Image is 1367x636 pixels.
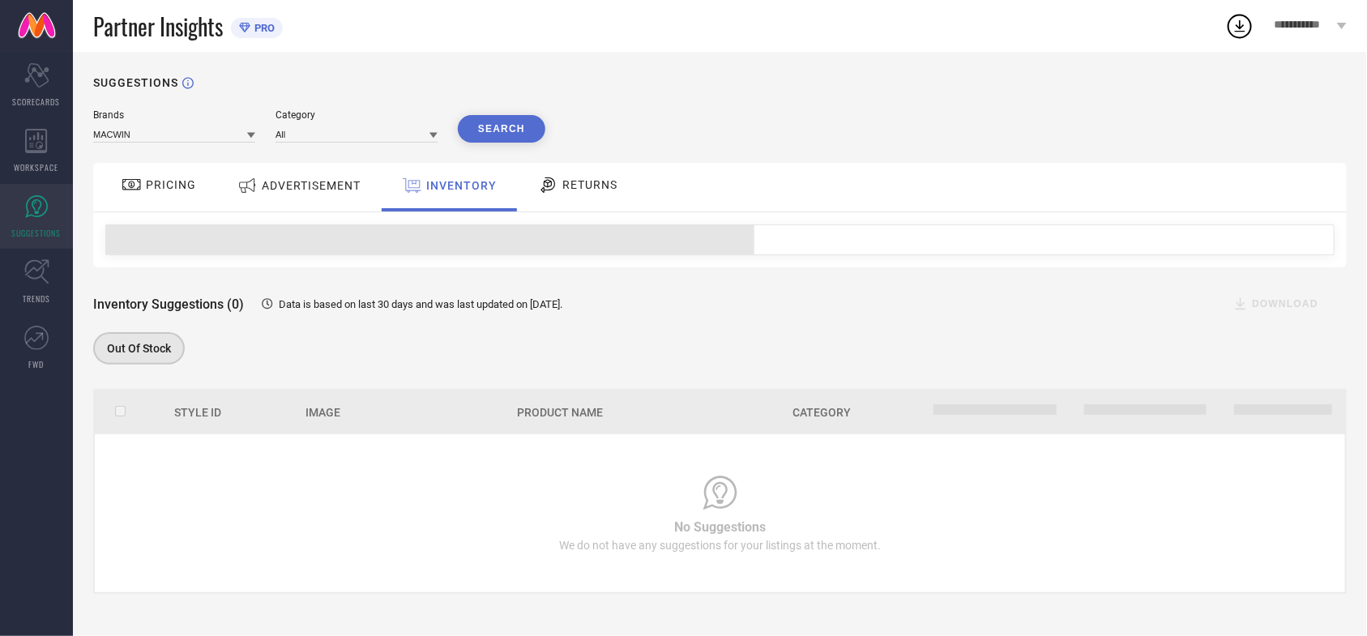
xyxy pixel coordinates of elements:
[15,161,59,173] span: WORKSPACE
[93,76,178,89] h1: SUGGESTIONS
[93,10,223,43] span: Partner Insights
[107,342,171,355] span: Out Of Stock
[562,178,617,191] span: RETURNS
[146,178,196,191] span: PRICING
[674,519,766,535] span: No Suggestions
[262,179,361,192] span: ADVERTISEMENT
[174,406,221,419] span: Style Id
[29,358,45,370] span: FWD
[276,109,438,121] div: Category
[23,292,50,305] span: TRENDS
[1225,11,1254,41] div: Open download list
[93,297,244,312] span: Inventory Suggestions (0)
[793,406,852,419] span: Category
[559,539,881,552] span: We do not have any suggestions for your listings at the moment.
[250,22,275,34] span: PRO
[279,298,562,310] span: Data is based on last 30 days and was last updated on [DATE] .
[518,406,604,419] span: Product Name
[12,227,62,239] span: SUGGESTIONS
[13,96,61,108] span: SCORECARDS
[93,109,255,121] div: Brands
[458,115,545,143] button: Search
[305,406,340,419] span: Image
[426,179,497,192] span: INVENTORY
